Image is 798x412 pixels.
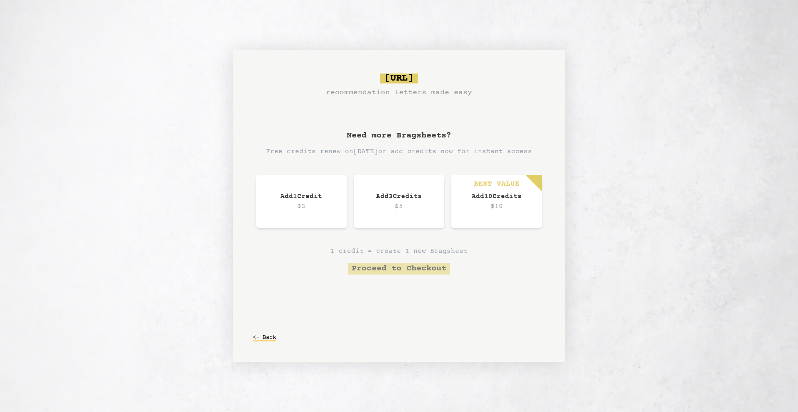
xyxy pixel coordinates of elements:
[347,130,451,142] h1: Need more Bragsheets?
[370,191,428,201] h3: Add 3 Credit s
[266,147,532,157] h2: Free credits renew on [DATE] or add credits now for instant access
[273,201,330,211] p: $3
[273,191,330,201] h3: Add 1 Credit
[326,87,472,98] h3: recommendation letters made easy
[474,178,520,190] p: BEST VALUE
[253,330,276,345] button: <- Back
[330,246,468,256] h2: 1 credit = create 1 new Bragsheet
[468,201,525,211] p: $10
[380,74,418,83] span: [URL]
[370,201,428,211] p: $5
[348,263,450,275] button: Proceed to Checkout
[468,191,525,201] h3: Add 10 Credit s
